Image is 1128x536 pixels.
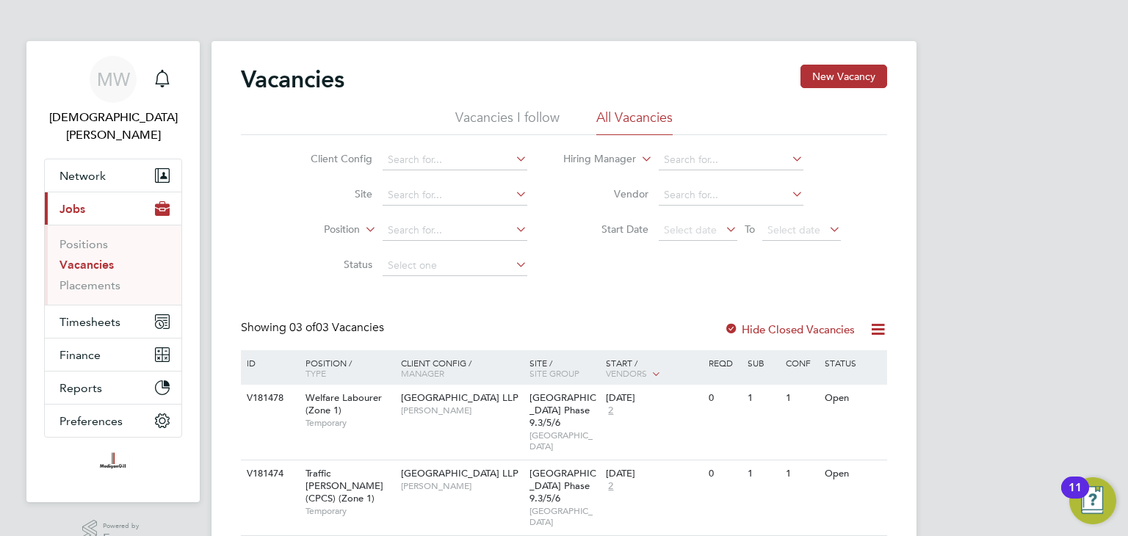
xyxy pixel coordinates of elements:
[59,258,114,272] a: Vacancies
[103,520,144,532] span: Powered by
[401,467,518,479] span: [GEOGRAPHIC_DATA] LLP
[383,150,527,170] input: Search for...
[606,468,701,480] div: [DATE]
[96,452,129,476] img: madigangill-logo-retina.png
[275,222,360,237] label: Position
[529,391,596,429] span: [GEOGRAPHIC_DATA] Phase 9.3/5/6
[305,391,382,416] span: Welfare Labourer (Zone 1)
[45,338,181,371] button: Finance
[821,460,885,488] div: Open
[529,505,599,528] span: [GEOGRAPHIC_DATA]
[288,187,372,200] label: Site
[705,385,743,412] div: 0
[45,372,181,404] button: Reports
[529,430,599,452] span: [GEOGRAPHIC_DATA]
[45,159,181,192] button: Network
[744,350,782,375] div: Sub
[305,467,383,504] span: Traffic [PERSON_NAME] (CPCS) (Zone 1)
[241,65,344,94] h2: Vacancies
[59,315,120,329] span: Timesheets
[59,237,108,251] a: Positions
[59,169,106,183] span: Network
[305,367,326,379] span: Type
[782,460,820,488] div: 1
[289,320,316,335] span: 03 of
[606,367,647,379] span: Vendors
[740,220,759,239] span: To
[45,192,181,225] button: Jobs
[552,152,636,167] label: Hiring Manager
[289,320,384,335] span: 03 Vacancies
[744,385,782,412] div: 1
[606,392,701,405] div: [DATE]
[44,452,182,476] a: Go to home page
[800,65,887,88] button: New Vacancy
[767,223,820,236] span: Select date
[705,350,743,375] div: Reqd
[44,56,182,144] a: MW[DEMOGRAPHIC_DATA][PERSON_NAME]
[44,109,182,144] span: Matthew Wise
[564,187,648,200] label: Vendor
[241,320,387,336] div: Showing
[744,460,782,488] div: 1
[782,385,820,412] div: 1
[659,150,803,170] input: Search for...
[243,350,294,375] div: ID
[1069,477,1116,524] button: Open Resource Center, 11 new notifications
[664,223,717,236] span: Select date
[821,350,885,375] div: Status
[243,385,294,412] div: V181478
[45,405,181,437] button: Preferences
[401,405,522,416] span: [PERSON_NAME]
[529,367,579,379] span: Site Group
[59,348,101,362] span: Finance
[602,350,705,387] div: Start /
[59,202,85,216] span: Jobs
[782,350,820,375] div: Conf
[294,350,397,385] div: Position /
[59,278,120,292] a: Placements
[288,258,372,271] label: Status
[397,350,526,385] div: Client Config /
[305,417,394,429] span: Temporary
[288,152,372,165] label: Client Config
[45,305,181,338] button: Timesheets
[383,256,527,276] input: Select one
[564,222,648,236] label: Start Date
[383,220,527,241] input: Search for...
[401,367,444,379] span: Manager
[606,405,615,417] span: 2
[455,109,560,135] li: Vacancies I follow
[1069,488,1082,507] div: 11
[401,480,522,492] span: [PERSON_NAME]
[526,350,603,385] div: Site /
[59,414,123,428] span: Preferences
[45,225,181,305] div: Jobs
[821,385,885,412] div: Open
[606,480,615,493] span: 2
[596,109,673,135] li: All Vacancies
[705,460,743,488] div: 0
[659,185,803,206] input: Search for...
[305,505,394,517] span: Temporary
[59,381,102,395] span: Reports
[243,460,294,488] div: V181474
[529,467,596,504] span: [GEOGRAPHIC_DATA] Phase 9.3/5/6
[724,322,855,336] label: Hide Closed Vacancies
[401,391,518,404] span: [GEOGRAPHIC_DATA] LLP
[26,41,200,502] nav: Main navigation
[383,185,527,206] input: Search for...
[97,70,130,89] span: MW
